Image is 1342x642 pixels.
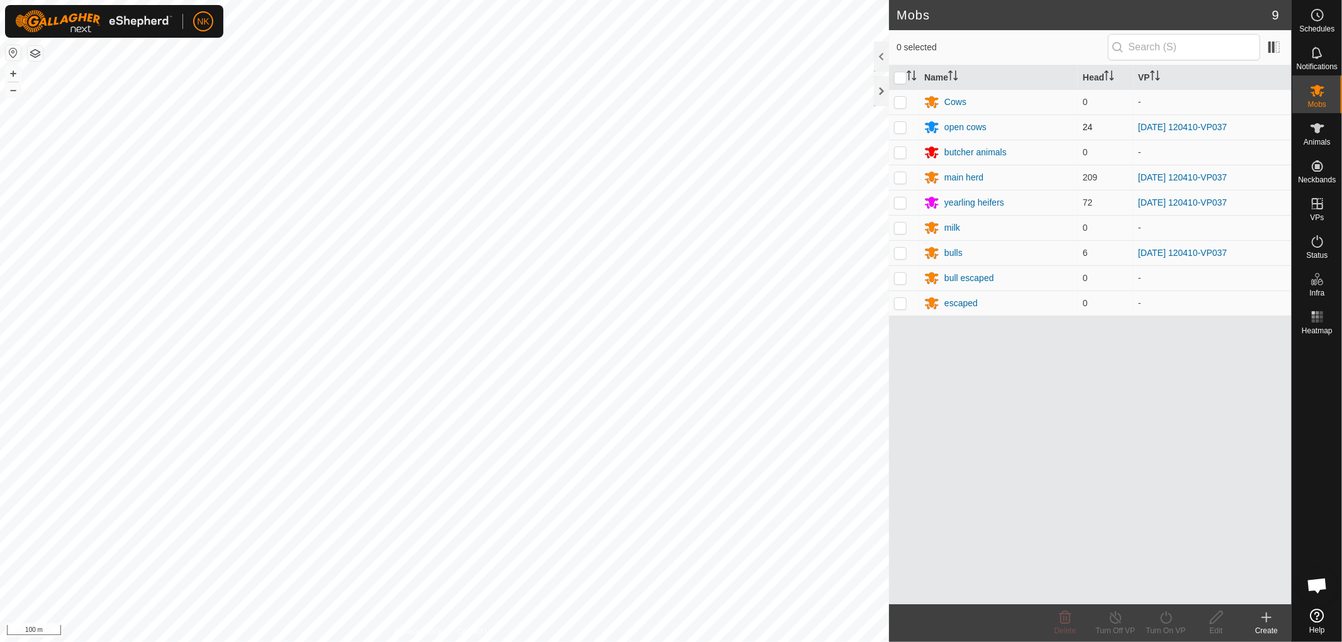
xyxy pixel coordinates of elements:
span: 72 [1083,197,1093,208]
th: Name [919,65,1078,90]
div: Turn On VP [1141,625,1191,636]
th: VP [1133,65,1292,90]
a: [DATE] 120410-VP037 [1138,172,1227,182]
span: 24 [1083,122,1093,132]
button: Map Layers [28,46,43,61]
td: - [1133,265,1292,291]
a: Privacy Policy [395,626,442,637]
td: - [1133,140,1292,165]
td: - [1133,89,1292,114]
span: 0 [1083,273,1088,283]
span: VPs [1310,214,1324,221]
div: Edit [1191,625,1241,636]
a: [DATE] 120410-VP037 [1138,197,1227,208]
div: Open chat [1299,567,1336,604]
input: Search (S) [1108,34,1260,60]
p-sorticon: Activate to sort [907,72,917,82]
span: Heatmap [1302,327,1333,335]
div: yearling heifers [944,196,1004,209]
a: [DATE] 120410-VP037 [1138,248,1227,258]
div: main herd [944,171,983,184]
img: Gallagher Logo [15,10,172,33]
span: 6 [1083,248,1088,258]
span: 0 [1083,223,1088,233]
span: Animals [1304,138,1331,146]
div: Cows [944,96,966,109]
td: - [1133,215,1292,240]
p-sorticon: Activate to sort [1104,72,1114,82]
span: 0 [1083,298,1088,308]
span: Schedules [1299,25,1334,33]
td: - [1133,291,1292,316]
span: Neckbands [1298,176,1336,184]
span: Notifications [1297,63,1338,70]
span: NK [197,15,209,28]
span: 9 [1272,6,1279,25]
div: milk [944,221,960,235]
a: Help [1292,604,1342,639]
span: Delete [1054,626,1076,635]
span: Status [1306,252,1328,259]
div: escaped [944,297,978,310]
span: 0 selected [897,41,1108,54]
span: Help [1309,626,1325,634]
button: + [6,66,21,81]
h2: Mobs [897,8,1272,23]
div: bulls [944,246,963,260]
span: 0 [1083,147,1088,157]
span: 0 [1083,97,1088,107]
div: bull escaped [944,272,994,285]
span: 209 [1083,172,1097,182]
button: – [6,82,21,97]
p-sorticon: Activate to sort [948,72,958,82]
button: Reset Map [6,45,21,60]
span: Infra [1309,289,1324,297]
a: [DATE] 120410-VP037 [1138,122,1227,132]
div: Create [1241,625,1292,636]
span: Mobs [1308,101,1326,108]
th: Head [1078,65,1133,90]
div: butcher animals [944,146,1007,159]
a: Contact Us [457,626,494,637]
div: Turn Off VP [1090,625,1141,636]
p-sorticon: Activate to sort [1150,72,1160,82]
div: open cows [944,121,987,134]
